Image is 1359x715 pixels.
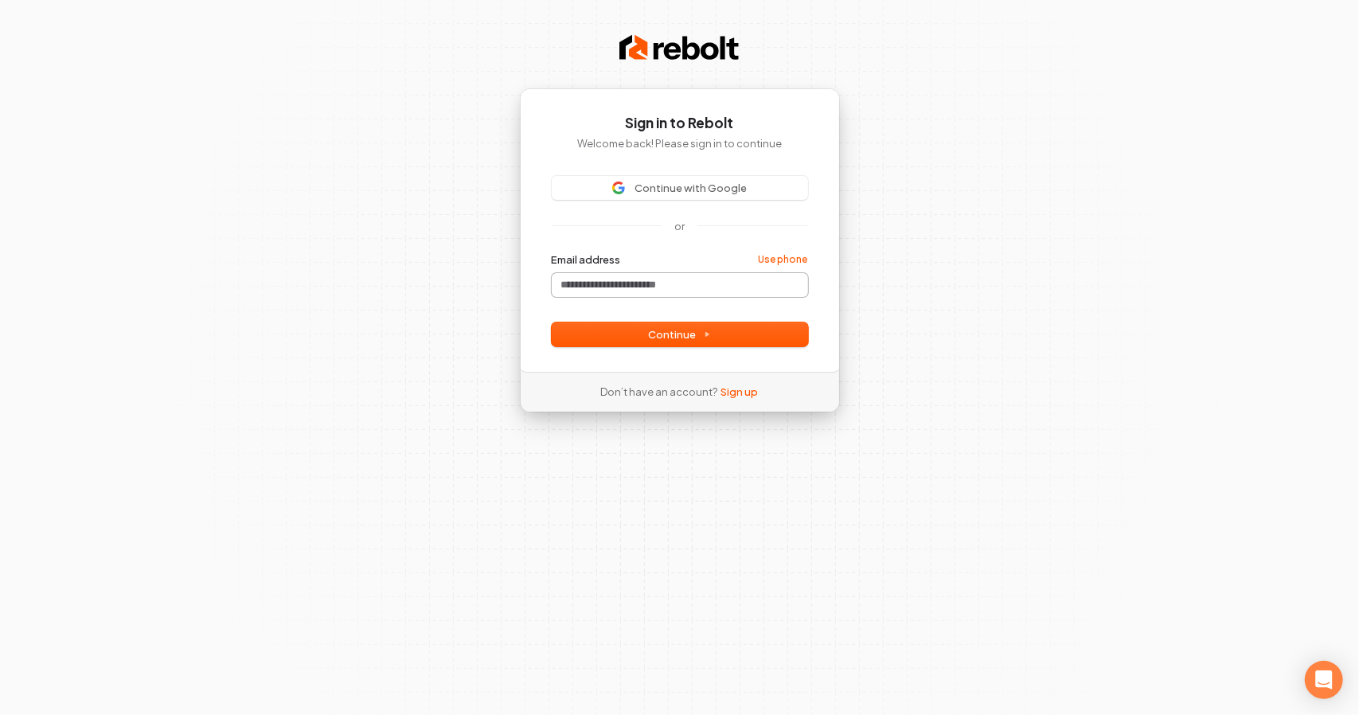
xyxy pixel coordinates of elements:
[552,136,808,150] p: Welcome back! Please sign in to continue
[635,181,747,195] span: Continue with Google
[674,219,685,233] p: or
[612,182,625,194] img: Sign in with Google
[649,327,711,342] span: Continue
[552,176,808,200] button: Sign in with GoogleContinue with Google
[721,385,759,399] a: Sign up
[601,385,718,399] span: Don’t have an account?
[552,114,808,133] h1: Sign in to Rebolt
[1305,661,1343,699] div: Open Intercom Messenger
[619,32,739,64] img: Rebolt Logo
[552,322,808,346] button: Continue
[552,252,621,267] label: Email address
[759,253,808,266] a: Use phone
